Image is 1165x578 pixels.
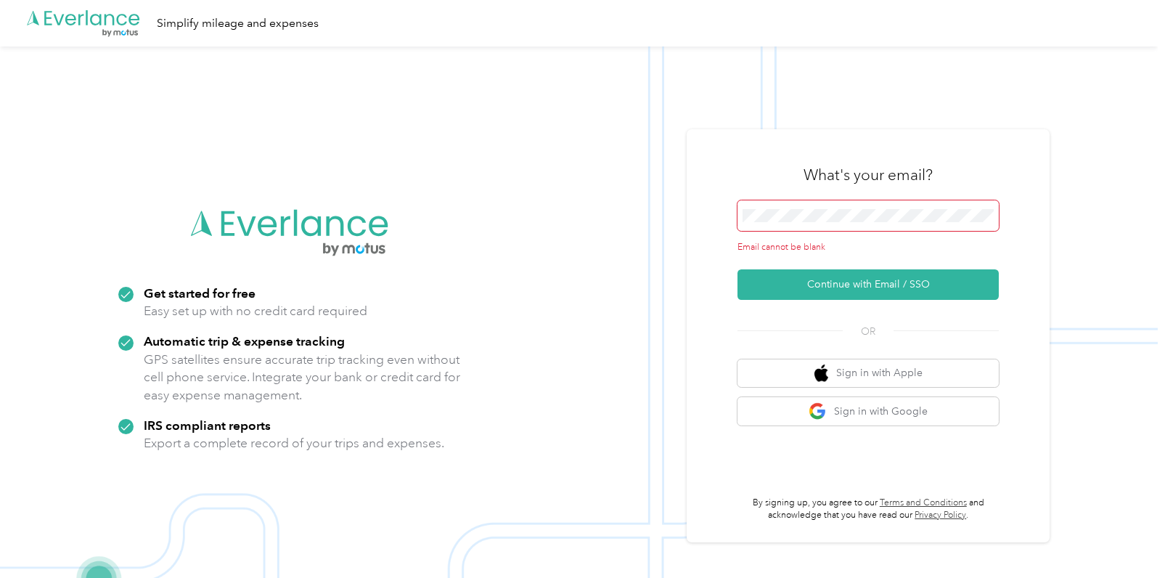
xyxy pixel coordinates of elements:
[144,285,256,301] strong: Get started for free
[737,397,999,426] button: google logoSign in with Google
[144,333,345,349] strong: Automatic trip & expense tracking
[157,15,319,33] div: Simplify mileage and expenses
[880,497,967,508] a: Terms and Conditions
[144,434,444,452] p: Export a complete record of your trips and expenses.
[843,324,894,339] span: OR
[144,351,461,404] p: GPS satellites ensure accurate trip tracking even without cell phone service. Integrate your bank...
[737,241,999,254] div: Email cannot be blank
[737,359,999,388] button: apple logoSign in with Apple
[809,402,827,420] img: google logo
[144,418,271,433] strong: IRS compliant reports
[737,497,999,522] p: By signing up, you agree to our and acknowledge that you have read our .
[814,365,829,383] img: apple logo
[915,510,966,521] a: Privacy Policy
[737,269,999,300] button: Continue with Email / SSO
[804,165,933,185] h3: What's your email?
[144,302,367,320] p: Easy set up with no credit card required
